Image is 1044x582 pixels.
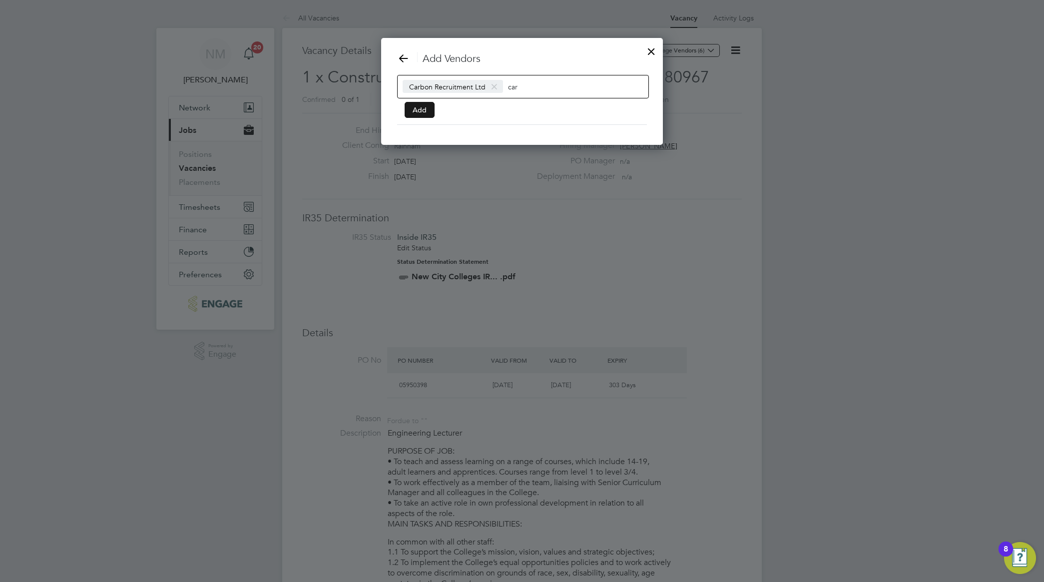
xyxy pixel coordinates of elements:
button: Add [405,102,435,118]
h3: Add Vendors [397,52,647,65]
input: Search vendors... [508,80,570,93]
span: Carbon Recruitment Ltd [403,80,503,93]
button: Open Resource Center, 8 new notifications [1004,542,1036,574]
div: 8 [1004,549,1008,562]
